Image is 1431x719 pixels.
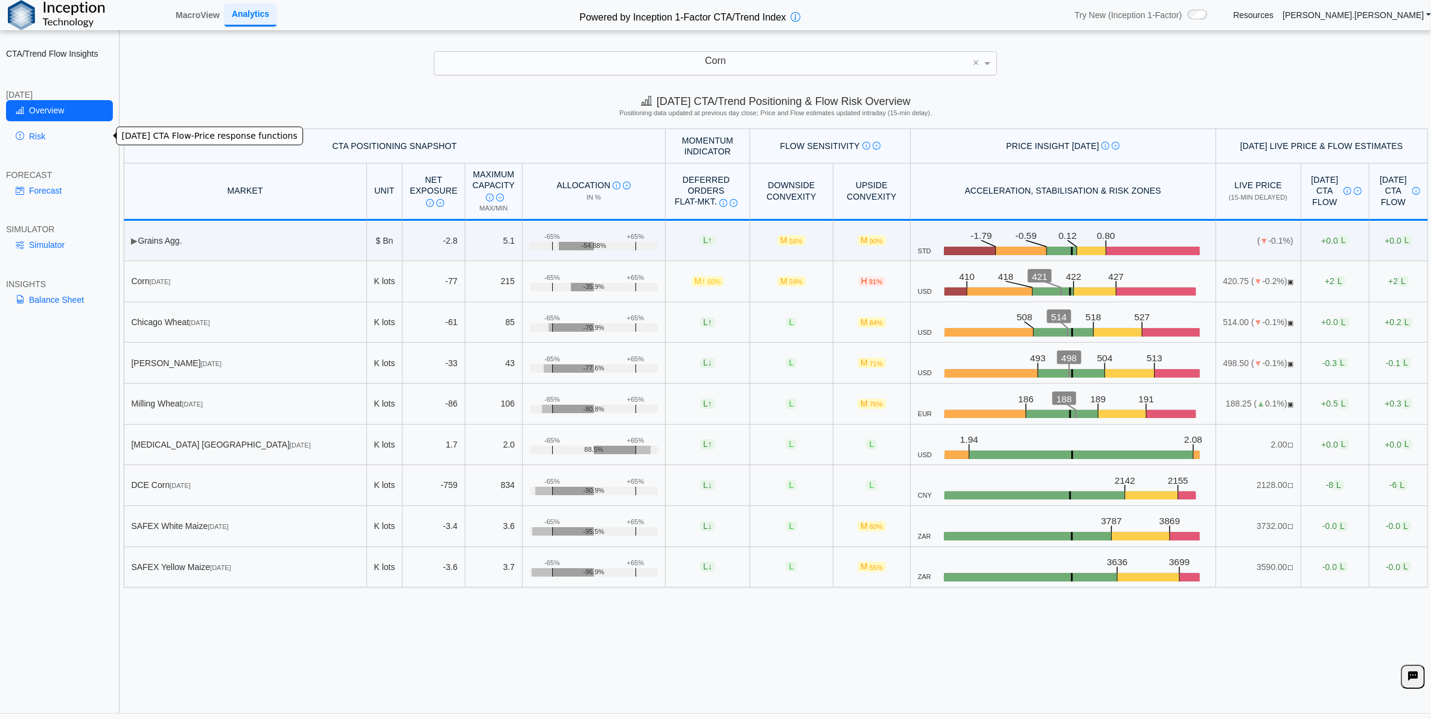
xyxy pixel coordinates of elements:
span: +0.3 [1385,399,1412,409]
div: Milling Wheat [131,398,359,409]
div: [PERSON_NAME] [131,358,359,369]
text: 189 [1092,394,1108,404]
span: L [1400,521,1411,531]
text: 421 [1033,271,1049,282]
span: L [786,399,797,409]
span: ↓ [708,358,712,368]
text: 2142 [1117,475,1138,486]
span: CNY [918,492,932,499]
span: Corn [705,55,726,66]
span: L [1401,399,1412,409]
td: 498.50 ( -0.1%) [1216,343,1301,384]
span: NO FEED: Live data feed not provided for this market. [1287,482,1293,489]
td: 834 [465,465,523,506]
span: EUR [918,410,932,418]
span: L [1334,276,1345,287]
td: K lots [367,261,403,302]
span: L [1400,358,1411,368]
span: USD [918,451,932,459]
img: Info [613,182,620,189]
div: [MEDICAL_DATA] [GEOGRAPHIC_DATA] [131,439,359,450]
th: CTA Positioning Snapshot [124,128,666,163]
text: 514 [1051,312,1067,323]
span: L [700,399,715,409]
div: +65% [627,355,644,363]
text: 3636 [1107,557,1128,567]
th: Acceleration, Stabilisation & Risk Zones [911,163,1216,221]
div: DCE Corn [131,480,359,490]
td: -77 [403,261,465,302]
div: INSIGHTS [6,279,113,290]
div: SIMULATOR [6,224,113,235]
span: +2 [1388,276,1409,287]
span: M [858,317,886,328]
span: -0.0 [1322,562,1348,572]
img: Info [1412,187,1420,195]
span: L [786,358,797,368]
div: Price Insight [DATE] [918,141,1208,151]
span: M [777,235,806,245]
span: NO FEED: Live data feed not provided for this market. [1287,442,1293,449]
td: 3732.00 [1216,506,1301,547]
span: OPEN: Market session is currently open. [1287,401,1293,408]
span: L [700,235,715,245]
span: +0.0 [1321,235,1348,245]
span: L [1338,235,1349,245]
img: Read More [730,199,738,207]
span: L [866,480,877,490]
span: -90.9% [583,487,604,495]
span: [DATE] [208,523,229,530]
td: 3590.00 [1216,547,1301,588]
div: Flow Sensitivity [757,141,903,151]
td: -759 [403,465,465,506]
td: 188.25 ( 0.1%) [1216,384,1301,425]
text: 3787 [1101,516,1122,527]
span: (15-min delayed) [1229,194,1287,201]
span: NO FEED: Live data feed not provided for this market. [1287,564,1293,571]
text: 508 [1017,312,1033,323]
span: [DATE] [290,442,311,449]
a: Risk [6,126,113,147]
span: STD [918,247,931,255]
a: MacroView [171,5,225,25]
td: ( -0.1%) [1216,221,1301,262]
span: L [786,521,797,531]
span: L [1401,317,1412,328]
text: 0.12 [1059,230,1077,241]
span: ▲ [1257,399,1265,408]
th: Momentum Indicator [666,128,750,163]
span: M [692,276,724,287]
span: ▼ [1260,236,1269,245]
span: -6 [1389,480,1407,490]
span: -8 [1326,480,1344,490]
div: SAFEX White Maize [131,521,359,531]
div: -65% [544,396,560,404]
td: 514.00 ( -0.1%) [1216,302,1301,343]
span: [DATE] [210,564,231,571]
span: 56% [789,238,803,245]
div: +65% [627,314,644,322]
div: +65% [627,396,644,404]
a: Simulator [6,235,113,255]
span: M [858,235,886,245]
span: +0.2 [1385,317,1412,328]
img: Read More [496,194,504,201]
text: 527 [1134,312,1150,323]
span: L [1338,439,1349,449]
span: ▼ [1254,358,1263,368]
span: ▼ [1254,317,1263,327]
span: L [786,439,797,449]
span: ↑ [708,399,712,408]
span: -35.9% [583,283,604,291]
td: -61 [403,302,465,343]
div: +65% [627,437,644,445]
td: 2.00 [1216,425,1301,466]
span: L [1333,480,1344,490]
td: 3.7 [465,547,523,588]
span: 88.5% [584,446,603,454]
td: K lots [367,547,403,588]
span: OPEN: Market session is currently open. [1287,319,1293,326]
span: L [700,521,715,531]
h2: CTA/Trend Flow Insights [6,48,113,59]
th: MARKET [124,163,367,221]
